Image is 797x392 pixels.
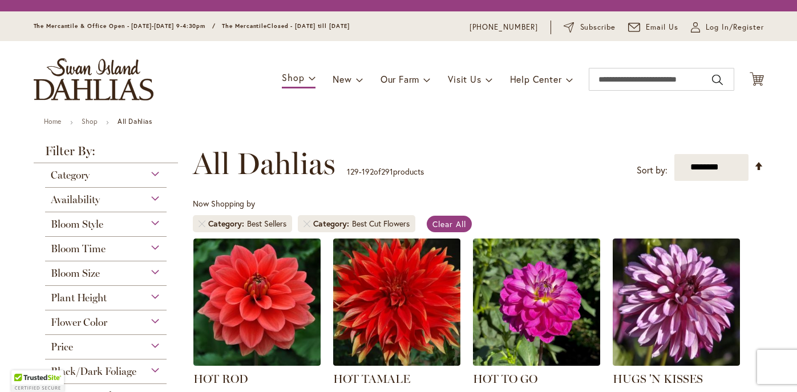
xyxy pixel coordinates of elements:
span: Bloom Time [51,243,106,255]
a: HUGS 'N KISSES [613,372,703,386]
div: Best Cut Flowers [352,218,410,229]
a: Home [44,117,62,126]
span: 192 [362,166,374,177]
strong: Filter By: [34,145,179,163]
span: Help Center [510,73,562,85]
button: Search [712,71,722,89]
span: Category [51,169,90,181]
a: Clear All [427,216,472,232]
span: Subscribe [580,22,616,33]
strong: All Dahlias [118,117,152,126]
span: Plant Height [51,292,107,304]
a: store logo [34,58,153,100]
span: Email Us [646,22,678,33]
a: Email Us [628,22,678,33]
img: Hot Tamale [333,239,460,366]
p: - of products [347,163,424,181]
span: Flower Color [51,316,107,329]
span: Our Farm [381,73,419,85]
span: Visit Us [448,73,481,85]
a: Hot Tamale [333,357,460,368]
span: 291 [381,166,393,177]
a: Remove Category Best Cut Flowers [304,220,310,227]
a: Shop [82,117,98,126]
span: Availability [51,193,100,206]
span: Shop [282,71,304,83]
span: Price [51,341,73,353]
a: HOT TAMALE [333,372,410,386]
iframe: Launch Accessibility Center [9,351,41,383]
a: Log In/Register [691,22,764,33]
a: Subscribe [564,22,616,33]
span: Bloom Style [51,218,103,231]
a: HUGS 'N KISSES [613,357,740,368]
label: Sort by: [637,160,667,181]
span: Log In/Register [706,22,764,33]
img: HOT ROD [193,239,321,366]
a: Remove Category Best Sellers [199,220,205,227]
span: Bloom Size [51,267,100,280]
span: Category [208,218,247,229]
a: HOT ROD [193,372,248,386]
div: Best Sellers [247,218,286,229]
span: The Mercantile & Office Open - [DATE]-[DATE] 9-4:30pm / The Mercantile [34,22,268,30]
span: Closed - [DATE] till [DATE] [267,22,349,30]
span: Now Shopping by [193,198,255,209]
span: All Dahlias [193,147,335,181]
span: Category [313,218,352,229]
img: HOT TO GO [473,239,600,366]
a: HOT TO GO [473,372,537,386]
span: Clear All [432,219,466,229]
span: New [333,73,351,85]
a: HOT TO GO [473,357,600,368]
a: HOT ROD [193,357,321,368]
span: 129 [347,166,359,177]
a: [PHONE_NUMBER] [470,22,539,33]
span: Black/Dark Foliage [51,365,136,378]
img: HUGS 'N KISSES [613,239,740,366]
